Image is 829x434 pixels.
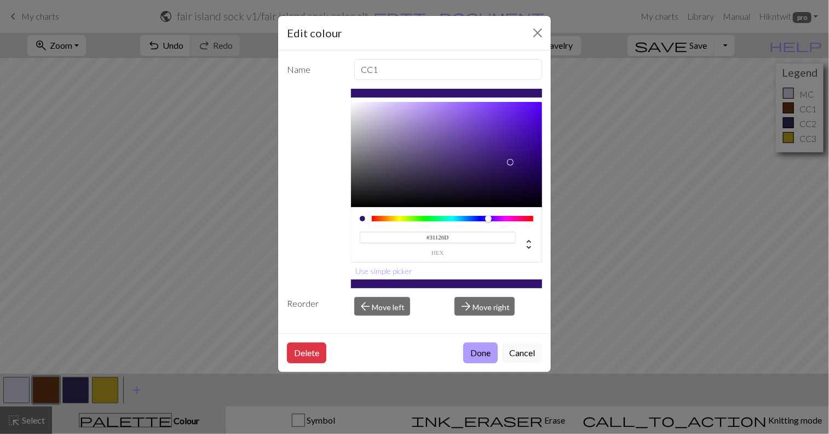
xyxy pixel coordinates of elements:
button: Move right [454,297,515,316]
div: Reorder [280,297,348,316]
label: hex [360,250,516,256]
span: arrow_forward [459,299,473,314]
h5: Edit colour [287,25,342,41]
button: Use simple picker [351,262,418,279]
button: Move left [354,297,410,316]
span: arrow_back [359,299,372,314]
button: Close [529,24,546,42]
button: Delete [287,342,326,363]
button: Cancel [502,342,542,363]
label: Name [280,59,348,80]
button: Done [463,342,498,363]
